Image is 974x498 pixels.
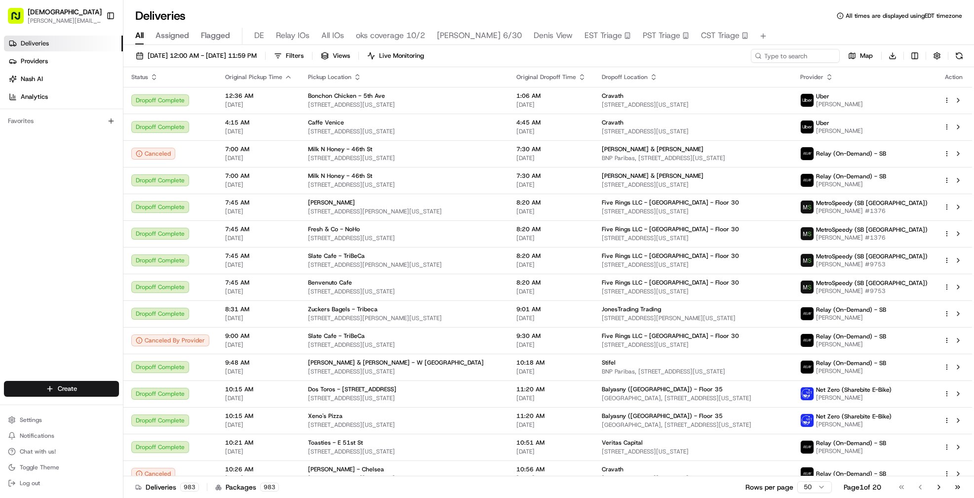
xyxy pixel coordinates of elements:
[816,119,829,127] span: Uber
[516,73,576,81] span: Original Dropoff Time
[308,279,352,287] span: Benvenuto Cafe
[516,412,586,420] span: 11:20 AM
[4,413,119,427] button: Settings
[4,113,119,129] div: Favorites
[516,385,586,393] span: 11:20 AM
[516,305,586,313] span: 9:01 AM
[516,474,586,482] span: [DATE]
[516,234,586,242] span: [DATE]
[308,207,501,215] span: [STREET_ADDRESS][PERSON_NAME][US_STATE]
[308,359,484,367] span: [PERSON_NAME] & [PERSON_NAME] - W [GEOGRAPHIC_DATA]
[333,51,350,60] span: Views
[800,73,823,81] span: Provider
[225,305,292,313] span: 8:31 AM
[225,207,292,215] span: [DATE]
[602,305,661,313] span: JonesTrading Trading
[131,468,175,480] div: Canceled
[602,314,784,322] span: [STREET_ADDRESS][PERSON_NAME][US_STATE]
[4,429,119,443] button: Notifications
[602,181,784,189] span: [STREET_ADDRESS][US_STATE]
[276,30,310,41] span: Relay IOs
[20,416,42,424] span: Settings
[225,314,292,322] span: [DATE]
[308,73,351,81] span: Pickup Location
[308,119,344,126] span: Caffe Venice
[801,174,814,187] img: relay_logo_black.png
[225,448,292,456] span: [DATE]
[4,36,123,51] a: Deliveries
[225,359,292,367] span: 9:48 AM
[801,147,814,160] img: relay_logo_black.png
[516,181,586,189] span: [DATE]
[516,359,586,367] span: 10:18 AM
[801,334,814,347] img: relay_logo_black.png
[801,307,814,320] img: relay_logo_black.png
[4,4,102,28] button: [DEMOGRAPHIC_DATA][PERSON_NAME][EMAIL_ADDRESS][DOMAIN_NAME]
[308,225,360,233] span: Fresh & Co - NoHo
[844,49,877,63] button: Map
[602,172,703,180] span: [PERSON_NAME] & [PERSON_NAME]
[225,341,292,349] span: [DATE]
[156,30,189,41] span: Assigned
[816,127,863,135] span: [PERSON_NAME]
[602,394,784,402] span: [GEOGRAPHIC_DATA], [STREET_ADDRESS][US_STATE]
[225,172,292,180] span: 7:00 AM
[131,73,148,81] span: Status
[816,359,886,367] span: Relay (On-Demand) - SB
[316,49,354,63] button: Views
[131,334,209,346] div: Canceled By Provider
[943,73,964,81] div: Action
[28,17,102,25] span: [PERSON_NAME][EMAIL_ADDRESS][DOMAIN_NAME]
[516,119,586,126] span: 4:45 AM
[816,367,886,375] span: [PERSON_NAME]
[4,476,119,490] button: Log out
[516,439,586,447] span: 10:51 AM
[816,234,928,242] span: [PERSON_NAME] #1376
[225,127,292,135] span: [DATE]
[4,53,123,69] a: Providers
[801,121,814,133] img: uber-new-logo.jpeg
[602,341,784,349] span: [STREET_ADDRESS][US_STATE]
[801,254,814,267] img: metro_speed_logo.png
[437,30,522,41] span: [PERSON_NAME] 6/30
[816,180,886,188] span: [PERSON_NAME]
[816,447,886,455] span: [PERSON_NAME]
[516,394,586,402] span: [DATE]
[131,148,175,160] div: Canceled
[816,394,892,402] span: [PERSON_NAME]
[225,145,292,153] span: 7:00 AM
[308,181,501,189] span: [STREET_ADDRESS][US_STATE]
[516,368,586,375] span: [DATE]
[516,172,586,180] span: 7:30 AM
[308,199,355,207] span: [PERSON_NAME]
[816,470,886,478] span: Relay (On-Demand) - SB
[225,234,292,242] span: [DATE]
[225,332,292,340] span: 9:00 AM
[308,448,501,456] span: [STREET_ADDRESS][US_STATE]
[801,94,814,107] img: uber-new-logo.jpeg
[816,314,886,322] span: [PERSON_NAME]
[516,332,586,340] span: 9:30 AM
[516,101,586,109] span: [DATE]
[148,51,257,60] span: [DATE] 12:00 AM - [DATE] 11:59 PM
[516,314,586,322] span: [DATE]
[225,394,292,402] span: [DATE]
[816,413,892,420] span: Net Zero (Sharebite E-Bike)
[225,385,292,393] span: 10:15 AM
[225,288,292,295] span: [DATE]
[260,483,279,492] div: 983
[534,30,573,41] span: Denis View
[602,127,784,135] span: [STREET_ADDRESS][US_STATE]
[270,49,308,63] button: Filters
[602,448,784,456] span: [STREET_ADDRESS][US_STATE]
[254,30,264,41] span: DE
[516,127,586,135] span: [DATE]
[816,340,886,348] span: [PERSON_NAME]
[308,332,365,340] span: Slate Cafe - TriBeCa
[308,261,501,269] span: [STREET_ADDRESS][PERSON_NAME][US_STATE]
[21,57,48,66] span: Providers
[816,100,863,108] span: [PERSON_NAME]
[180,483,199,492] div: 983
[225,252,292,260] span: 7:45 AM
[816,279,928,287] span: MetroSpeedy (SB [GEOGRAPHIC_DATA])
